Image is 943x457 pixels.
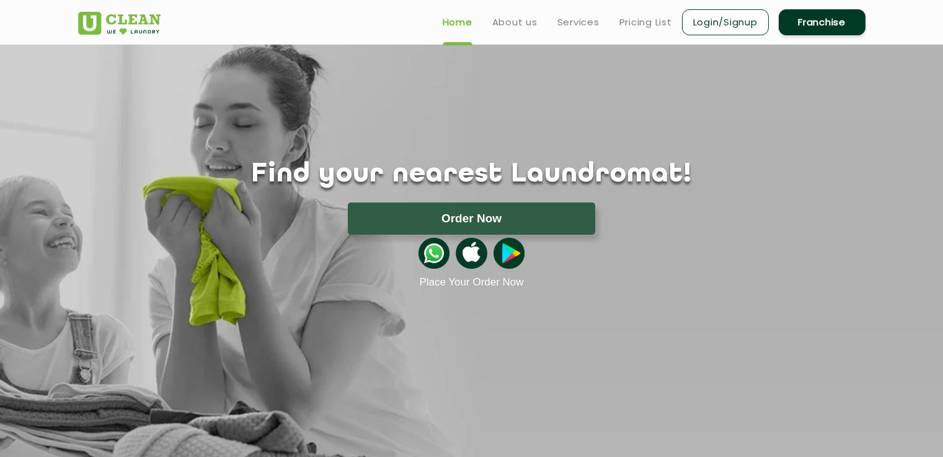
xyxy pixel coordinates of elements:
[557,15,600,30] a: Services
[419,276,523,289] a: Place Your Order Now
[418,238,449,269] img: whatsappicon.png
[348,202,595,235] button: Order Now
[78,12,161,35] img: UClean Laundry and Dry Cleaning
[494,238,525,269] img: playstoreicon.png
[779,9,866,35] a: Franchise
[619,15,672,30] a: Pricing List
[69,159,875,190] h1: Find your nearest Laundromat!
[492,15,538,30] a: About us
[682,9,769,35] a: Login/Signup
[456,238,487,269] img: apple-icon.png
[443,15,472,30] a: Home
